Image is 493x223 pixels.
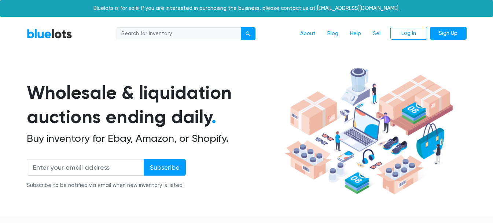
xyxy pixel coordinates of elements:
[117,27,241,40] input: Search for inventory
[367,27,387,41] a: Sell
[27,181,186,190] div: Subscribe to be notified via email when new inventory is listed.
[321,27,344,41] a: Blog
[27,80,282,129] h1: Wholesale & liquidation auctions ending daily
[294,27,321,41] a: About
[344,27,367,41] a: Help
[27,159,144,176] input: Enter your email address
[211,106,216,128] span: .
[144,159,186,176] input: Subscribe
[282,64,456,198] img: hero-ee84e7d0318cb26816c560f6b4441b76977f77a177738b4e94f68c95b2b83dbb.png
[27,28,72,39] a: BlueLots
[27,132,282,145] h2: Buy inventory for Ebay, Amazon, or Shopify.
[390,27,427,40] a: Log In
[430,27,467,40] a: Sign Up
